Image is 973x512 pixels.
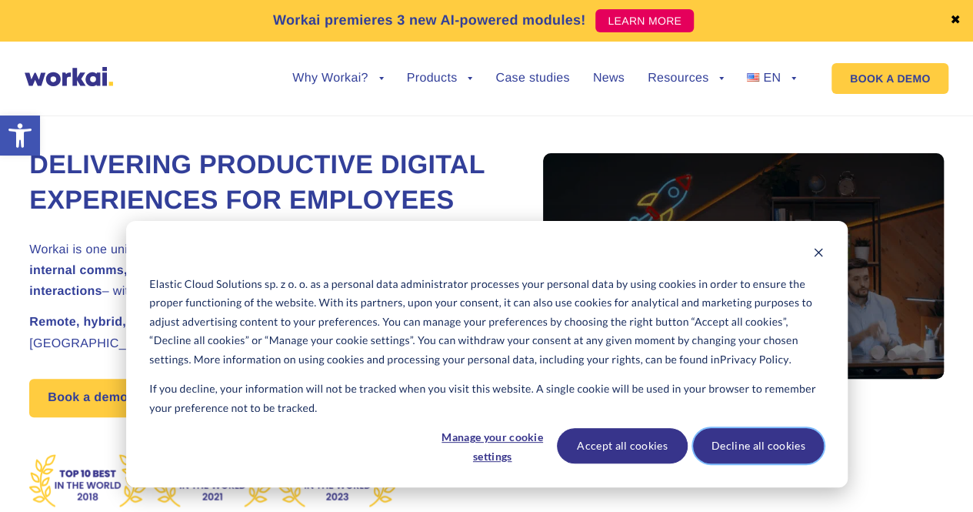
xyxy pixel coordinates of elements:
a: Why Workai? [292,72,383,85]
h1: Delivering Productive Digital Experiences for Employees [29,148,506,219]
p: Workai premieres 3 new AI-powered modules! [273,10,586,31]
a: Resources [648,72,724,85]
p: Elastic Cloud Solutions sp. z o. o. as a personal data administrator processes your personal data... [149,275,823,370]
a: News [593,72,625,85]
a: BOOK A DEMO [831,63,948,94]
a: ✖ [950,15,961,27]
span: EN [763,72,781,85]
strong: personalized internal comms, improve employee engagement, and measure all interactions [29,243,498,298]
div: Play video [543,153,943,379]
h2: – great digital employee experience happens in [GEOGRAPHIC_DATA]. [29,312,506,353]
strong: Remote, hybrid, or onsite [29,316,184,329]
button: Decline all cookies [693,428,824,463]
div: Cookie banner [126,221,848,487]
button: Accept all cookies [557,428,688,463]
a: Case studies [495,72,569,85]
a: Products [407,72,473,85]
a: LEARN MORE [595,9,694,32]
button: Manage your cookie settings [433,428,551,463]
p: If you decline, your information will not be tracked when you visit this website. A single cookie... [149,380,823,417]
h2: Workai is one unified communication platform that helps you conduct – with no IT skills needed. [29,239,506,303]
a: Book a demo [29,379,146,417]
a: Privacy Policy [720,350,789,370]
button: Dismiss cookie banner [813,245,824,264]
